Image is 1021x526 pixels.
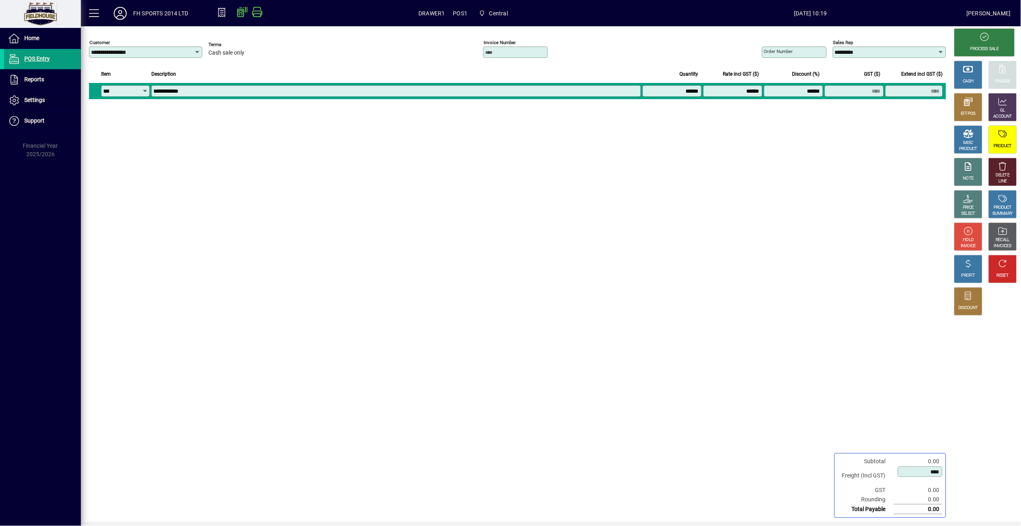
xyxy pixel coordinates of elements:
[964,140,973,146] div: MISC
[833,40,853,45] mat-label: Sales rep
[993,143,1012,149] div: PRODUCT
[1000,108,1006,114] div: GL
[967,7,1011,20] div: [PERSON_NAME]
[89,40,110,45] mat-label: Customer
[792,70,820,78] span: Discount (%)
[894,457,942,466] td: 0.00
[680,70,698,78] span: Quantity
[864,70,881,78] span: GST ($)
[151,70,176,78] span: Description
[993,205,1012,211] div: PRODUCT
[24,55,50,62] span: POS Entry
[475,6,511,21] span: Central
[4,28,81,49] a: Home
[4,70,81,90] a: Reports
[24,97,45,103] span: Settings
[963,78,974,85] div: CASH
[996,237,1010,243] div: RECALL
[995,78,1011,85] div: CHARGE
[963,237,974,243] div: HOLD
[208,42,257,47] span: Terms
[838,505,894,514] td: Total Payable
[24,117,45,124] span: Support
[993,211,1013,217] div: SUMMARY
[655,7,967,20] span: [DATE] 10:19
[999,178,1007,185] div: LINE
[961,243,976,249] div: INVOICE
[959,146,977,152] div: PRODUCT
[489,7,508,20] span: Central
[961,111,976,117] div: EFTPOS
[838,457,894,466] td: Subtotal
[962,273,975,279] div: PROFIT
[723,70,759,78] span: Rate incl GST ($)
[970,46,999,52] div: PROCESS SALE
[107,6,133,21] button: Profile
[764,49,793,54] mat-label: Order number
[453,7,468,20] span: POS1
[418,7,445,20] span: DRAWER1
[963,176,974,182] div: NOTE
[997,273,1009,279] div: RESET
[963,205,974,211] div: PRICE
[902,70,943,78] span: Extend incl GST ($)
[101,70,111,78] span: Item
[24,76,44,83] span: Reports
[894,495,942,505] td: 0.00
[24,35,39,41] span: Home
[894,505,942,514] td: 0.00
[838,495,894,505] td: Rounding
[996,172,1010,178] div: DELETE
[208,50,244,56] span: Cash sale only
[959,305,978,311] div: DISCOUNT
[838,486,894,495] td: GST
[993,114,1012,120] div: ACCOUNT
[838,466,894,486] td: Freight (Incl GST)
[994,243,1011,249] div: INVOICES
[4,111,81,131] a: Support
[962,211,976,217] div: SELECT
[894,486,942,495] td: 0.00
[4,90,81,110] a: Settings
[484,40,516,45] mat-label: Invoice number
[133,7,188,20] div: FH SPORTS 2014 LTD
